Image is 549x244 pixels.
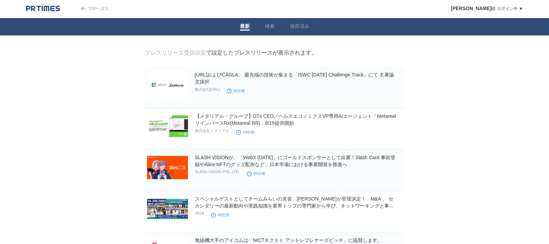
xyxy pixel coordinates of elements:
[26,5,60,12] img: logo.png
[195,211,205,215] p: JSSA
[195,170,240,174] p: SLASH VISION PTE. LTD.
[145,50,206,56] a: プレスリリース受信設定
[195,237,383,243] a: 無線機大手のアイコムは「NICTネクスト アントレプレナーズピッチ」に協賛します。
[147,113,188,140] img: 【メタリアル・グループ】DTx CEO／ヘルスエコノミクスVP専用AIエージェント「Metareal リインバースRx(Metareal RR)」8/15提供開始
[147,71,188,98] img: Laboro.AIおよびCAGLA、 最先端の技術が集まる「ISWC 2025 Challenge Track」にて 主著論文採択
[195,113,396,126] a: 【メタリアル・グループ】DTx CEO／ヘルスエコノミクスVP専用AIエージェント「Metareal リインバースRx(Metareal RR)」8/15提供開始
[211,213,230,217] time: 40分前
[265,23,275,31] a: 検索
[240,23,250,31] a: 最新
[147,154,188,181] img: SLASH VISIONが、「WebX 2025」にゴールドスポンサーとして出展！Slash Card 事前登録やAlice NFTのグッズ配布など、日本市場における事業開発を推進へ
[290,23,309,31] a: 保存済み
[145,49,317,57] div: で設定したプレスリリースが表示されます。
[70,6,109,11] a: TOPへ戻る
[227,89,245,93] time: 10分前
[195,155,395,167] a: SLASH VISIONが、「WebX [DATE]」にゴールドスポンサーとして出展！Slash Card 事前登録やAlice NFTのグッズ配布など、日本市場における事業開発を推進へ
[195,128,229,133] p: 株式会社メタリアル
[236,130,255,134] time: 10分前
[195,87,220,92] p: 株式会社[URL]
[451,6,491,11] span: [PERSON_NAME]
[451,6,523,11] a: [PERSON_NAME]様 ログイン中 ▼
[195,196,394,215] a: スペシャルゲストとしてチームみらいの党首、[PERSON_NAME]が登壇決定！ M&A 、 セカンダリーの最新動向や実践知識を業界トップの専門家から学び、ネットワーキングと事業連携 の機会を提...
[247,171,265,176] time: 40分前
[81,7,85,11] img: arrow.png
[147,195,188,222] img: スペシャルゲストとしてチームみらいの党首、安野たかひろ氏が登壇決定！ M&A 、 セカンダリーの最新動向や実践知識を業界トップの専門家から学び、ネットワーキングと事業連携 の機会を提供します。
[195,72,394,84] a: [URL]およびCAGLA、 最先端の技術が集まる「ISWC [DATE] Challenge Track」にて 主著論文採択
